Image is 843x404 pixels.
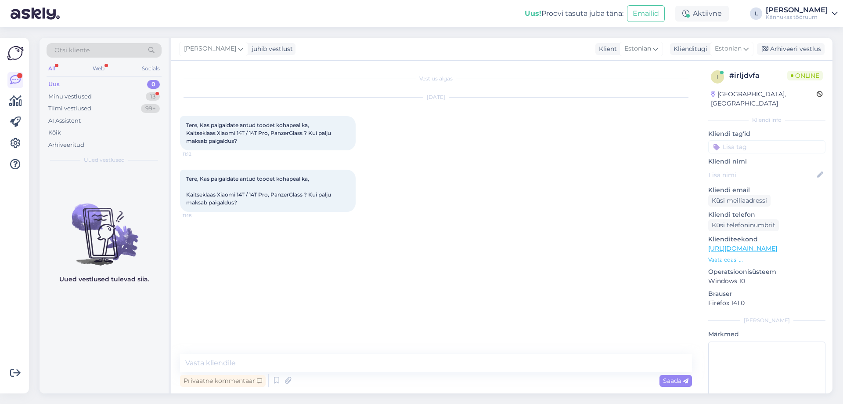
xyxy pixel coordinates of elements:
input: Lisa tag [708,140,825,153]
span: Tere, Kas paigaldate antud toodet kohapeal ka, Kaitseklaas Xiaomi 14T / 14T Pro, PanzerGlass ? Ku... [186,175,332,206]
p: Kliendi email [708,186,825,195]
div: [PERSON_NAME] [708,317,825,324]
span: 11:12 [183,151,216,157]
span: 11:18 [183,212,216,219]
div: [DATE] [180,93,692,101]
p: Kliendi telefon [708,210,825,219]
span: Saada [663,377,688,385]
div: Kliendi info [708,116,825,124]
span: Estonian [715,44,742,54]
div: 13 [146,92,160,101]
div: [GEOGRAPHIC_DATA], [GEOGRAPHIC_DATA] [711,90,817,108]
span: Tere, Kas paigaldate antud toodet kohapeal ka, Kaitseklaas Xiaomi 14T / 14T Pro, PanzerGlass ? Ku... [186,122,332,144]
div: Vestlus algas [180,75,692,83]
a: [URL][DOMAIN_NAME] [708,244,777,252]
a: [PERSON_NAME]Kännukas tööruum [766,7,838,21]
div: Aktiivne [675,6,729,22]
div: L [750,7,762,20]
div: 99+ [141,104,160,113]
div: Küsi telefoninumbrit [708,219,779,231]
input: Lisa nimi [709,170,815,180]
p: Windows 10 [708,277,825,286]
div: Socials [140,63,162,74]
b: Uus! [525,9,541,18]
div: AI Assistent [48,116,81,125]
span: Estonian [624,44,651,54]
span: Uued vestlused [84,156,125,164]
p: Klienditeekond [708,235,825,244]
div: [PERSON_NAME] [766,7,828,14]
button: Emailid [627,5,665,22]
div: Web [91,63,106,74]
p: Kliendi nimi [708,157,825,166]
div: Minu vestlused [48,92,92,101]
div: Klient [595,44,617,54]
span: Online [787,71,823,80]
div: Kännukas tööruum [766,14,828,21]
p: Brauser [708,289,825,298]
p: Märkmed [708,330,825,339]
div: Küsi meiliaadressi [708,195,771,207]
span: i [717,73,718,80]
div: Kõik [48,128,61,137]
div: Proovi tasuta juba täna: [525,8,623,19]
img: Askly Logo [7,45,24,62]
img: No chats [40,188,169,267]
p: Firefox 141.0 [708,298,825,308]
div: Uus [48,80,60,89]
p: Kliendi tag'id [708,129,825,138]
div: Klienditugi [670,44,707,54]
span: Otsi kliente [54,46,90,55]
p: Vaata edasi ... [708,256,825,264]
span: [PERSON_NAME] [184,44,236,54]
div: # irljdvfa [729,70,787,81]
div: Arhiveeritud [48,141,84,149]
div: 0 [147,80,160,89]
div: Arhiveeri vestlus [757,43,825,55]
div: All [47,63,57,74]
div: juhib vestlust [248,44,293,54]
div: Tiimi vestlused [48,104,91,113]
p: Uued vestlused tulevad siia. [59,275,149,284]
p: Operatsioonisüsteem [708,267,825,277]
div: Privaatne kommentaar [180,375,266,387]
